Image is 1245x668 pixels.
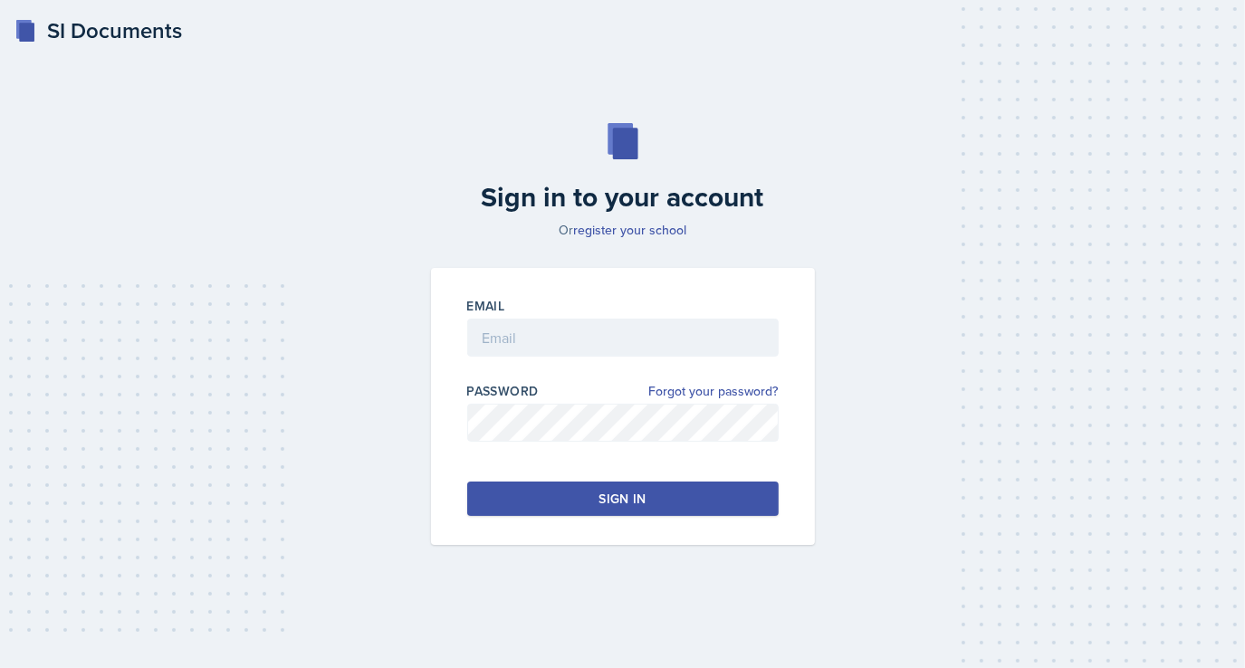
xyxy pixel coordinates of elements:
label: Email [467,297,505,315]
a: SI Documents [14,14,182,47]
input: Email [467,319,779,357]
h2: Sign in to your account [420,181,826,214]
a: register your school [573,221,686,239]
div: Sign in [599,490,646,508]
label: Password [467,382,539,400]
a: Forgot your password? [649,382,779,401]
p: Or [420,221,826,239]
button: Sign in [467,482,779,516]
